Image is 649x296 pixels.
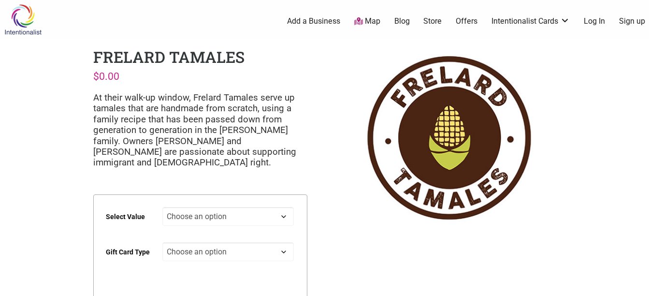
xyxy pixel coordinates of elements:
a: Offers [456,16,477,27]
a: Sign up [619,16,645,27]
a: Log In [584,16,605,27]
a: Map [354,16,380,27]
bdi: 0.00 [93,70,119,82]
span: $ [93,70,99,82]
a: Add a Business [287,16,340,27]
a: Intentionalist Cards [491,16,570,27]
a: Store [423,16,442,27]
h1: Frelard Tamales [93,46,245,67]
a: Blog [394,16,410,27]
img: Frelard Tamales logo [342,46,556,229]
label: Gift Card Type [106,241,150,263]
label: Select Value [106,206,145,228]
p: At their walk-up window, Frelard Tamales serve up tamales that are handmade from scratch, using a... [93,92,307,168]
